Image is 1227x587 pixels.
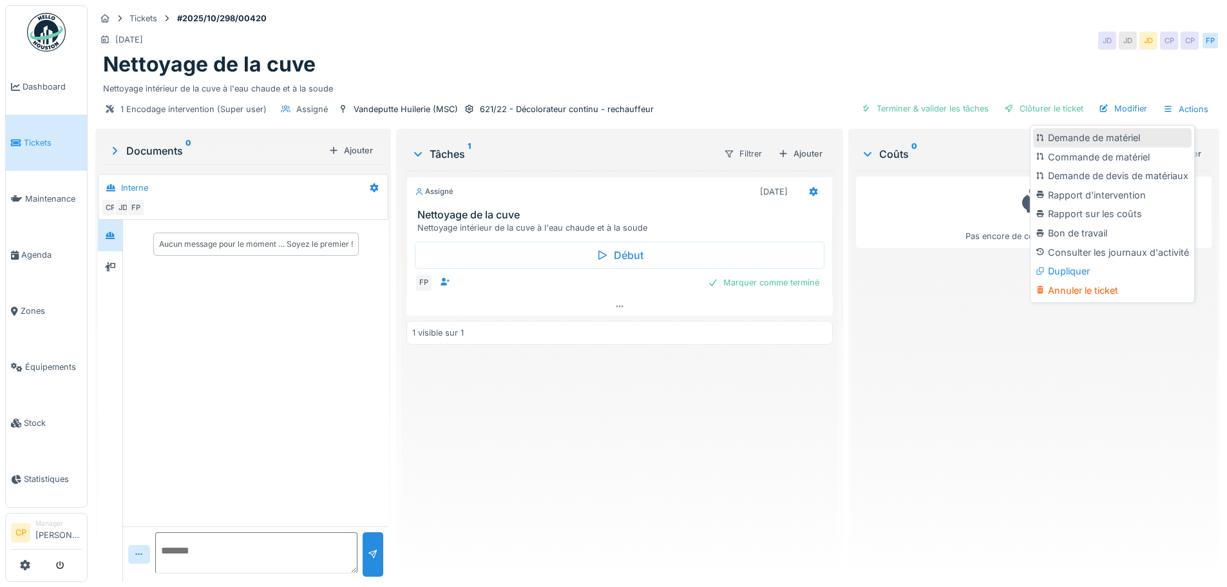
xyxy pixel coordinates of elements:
[121,182,148,194] div: Interne
[468,146,471,162] sup: 1
[412,146,712,162] div: Tâches
[11,523,30,543] li: CP
[911,146,917,162] sup: 0
[1033,243,1192,262] div: Consulter les journaux d'activité
[24,137,82,149] span: Tickets
[1033,224,1192,243] div: Bon de travail
[185,143,191,159] sup: 0
[24,473,82,485] span: Statistiques
[1160,32,1178,50] div: CP
[1033,262,1192,281] div: Dupliquer
[21,305,82,317] span: Zones
[159,238,353,250] div: Aucun message pour le moment … Soyez le premier !
[415,242,824,269] div: Début
[415,186,453,197] div: Assigné
[1033,281,1192,300] div: Annuler le ticket
[1033,148,1192,167] div: Commande de matériel
[25,193,82,205] span: Maintenance
[114,198,132,217] div: JD
[1033,128,1192,148] div: Demande de matériel
[24,417,82,429] span: Stock
[861,146,1092,162] div: Coûts
[718,144,768,163] div: Filtrer
[703,274,824,291] div: Marquer comme terminé
[27,13,66,52] img: Badge_color-CXgf-gQk.svg
[127,198,145,217] div: FP
[103,52,316,77] h1: Nettoyage de la cuve
[1033,204,1192,224] div: Rapport sur les coûts
[1201,32,1219,50] div: FP
[1033,166,1192,186] div: Demande de devis de matériaux
[115,34,143,46] div: [DATE]
[108,143,323,159] div: Documents
[856,100,994,117] div: Terminer & valider les tâches
[1033,186,1192,205] div: Rapport d'intervention
[1119,32,1137,50] div: JD
[864,182,1203,242] div: Pas encore de coûts pour ce ticket
[323,142,378,159] div: Ajouter
[412,327,464,339] div: 1 visible sur 1
[417,209,826,221] h3: Nettoyage de la cuve
[760,186,788,198] div: [DATE]
[354,103,458,115] div: Vandeputte Huilerie (MSC)
[23,81,82,93] span: Dashboard
[1098,32,1116,50] div: JD
[25,361,82,373] span: Équipements
[1181,32,1199,50] div: CP
[480,103,654,115] div: 621/22 - Décolorateur continu - rechauffeur
[773,145,828,162] div: Ajouter
[415,274,433,292] div: FP
[1157,100,1214,119] div: Actions
[1094,100,1152,117] div: Modifier
[101,198,119,217] div: CP
[35,519,82,528] div: Manager
[120,103,267,115] div: 1 Encodage intervention (Super user)
[172,12,272,24] strong: #2025/10/298/00420
[21,249,82,261] span: Agenda
[35,519,82,546] li: [PERSON_NAME]
[103,77,1212,95] div: Nettoyage intérieur de la cuve à l'eau chaude et à la soude
[1139,32,1157,50] div: JD
[129,12,157,24] div: Tickets
[417,222,826,234] div: Nettoyage intérieur de la cuve à l'eau chaude et à la soude
[296,103,328,115] div: Assigné
[999,100,1089,117] div: Clôturer le ticket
